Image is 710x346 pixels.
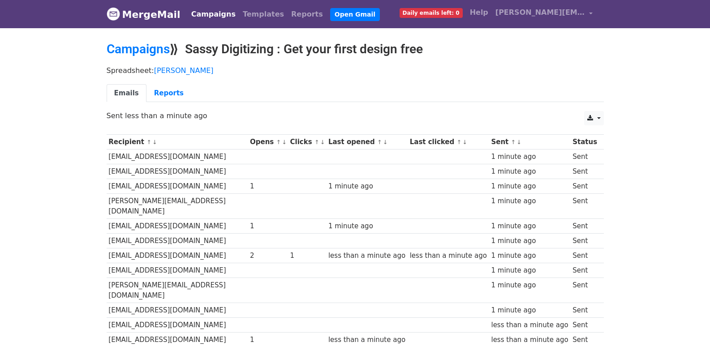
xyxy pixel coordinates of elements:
td: [EMAIL_ADDRESS][DOMAIN_NAME] [107,219,248,234]
a: ↓ [282,139,287,145]
span: Daily emails left: 0 [400,8,463,18]
th: Last clicked [408,135,489,150]
th: Sent [489,135,571,150]
div: 1 minute ago [328,181,405,192]
p: Spreadsheet: [107,66,604,75]
td: [EMAIL_ADDRESS][DOMAIN_NAME] [107,164,248,179]
td: Sent [570,318,599,333]
img: MergeMail logo [107,7,120,21]
td: [EMAIL_ADDRESS][DOMAIN_NAME] [107,303,248,318]
a: ↑ [146,139,151,145]
h2: ⟫ Sassy Digitizing : Get your first design free [107,42,604,57]
td: [EMAIL_ADDRESS][DOMAIN_NAME] [107,179,248,194]
td: [PERSON_NAME][EMAIL_ADDRESS][DOMAIN_NAME] [107,194,248,219]
td: Sent [570,150,599,164]
a: Reports [288,5,327,23]
td: Sent [570,164,599,179]
div: 1 [250,221,286,231]
a: Templates [239,5,288,23]
div: 2 [250,251,286,261]
div: 1 minute ago [491,221,568,231]
a: ↑ [377,139,382,145]
td: [PERSON_NAME][EMAIL_ADDRESS][DOMAIN_NAME] [107,278,248,303]
a: Campaigns [107,42,170,56]
th: Status [570,135,599,150]
div: 1 minute ago [491,265,568,276]
td: [EMAIL_ADDRESS][DOMAIN_NAME] [107,248,248,263]
a: Reports [146,84,191,103]
td: Sent [570,278,599,303]
a: [PERSON_NAME][EMAIL_ADDRESS][DOMAIN_NAME] [492,4,597,25]
td: [EMAIL_ADDRESS][DOMAIN_NAME] [107,318,248,333]
div: 1 [250,181,286,192]
div: 1 minute ago [491,196,568,206]
td: Sent [570,234,599,248]
div: 1 [290,251,324,261]
a: ↑ [457,139,462,145]
div: 1 minute ago [491,152,568,162]
a: ↓ [320,139,325,145]
div: 1 minute ago [328,221,405,231]
a: [PERSON_NAME] [154,66,214,75]
div: less than a minute ago [491,335,568,345]
a: Emails [107,84,146,103]
a: Help [466,4,492,21]
a: ↓ [462,139,467,145]
div: less than a minute ago [328,335,405,345]
a: ↓ [152,139,157,145]
a: ↑ [511,139,516,145]
th: Last opened [326,135,408,150]
td: Sent [570,263,599,278]
a: MergeMail [107,5,181,24]
div: 1 minute ago [491,251,568,261]
td: [EMAIL_ADDRESS][DOMAIN_NAME] [107,150,248,164]
th: Recipient [107,135,248,150]
div: 1 minute ago [491,167,568,177]
th: Clicks [288,135,326,150]
td: Sent [570,219,599,234]
div: 1 minute ago [491,280,568,290]
td: [EMAIL_ADDRESS][DOMAIN_NAME] [107,263,248,278]
div: less than a minute ago [491,320,568,330]
td: Sent [570,248,599,263]
a: ↑ [276,139,281,145]
div: 1 minute ago [491,181,568,192]
div: less than a minute ago [410,251,487,261]
th: Opens [248,135,288,150]
a: Campaigns [188,5,239,23]
p: Sent less than a minute ago [107,111,604,120]
div: 1 minute ago [491,236,568,246]
span: [PERSON_NAME][EMAIL_ADDRESS][DOMAIN_NAME] [495,7,585,18]
div: less than a minute ago [328,251,405,261]
a: ↑ [314,139,319,145]
td: Sent [570,179,599,194]
td: [EMAIL_ADDRESS][DOMAIN_NAME] [107,234,248,248]
div: 1 minute ago [491,305,568,316]
a: ↓ [383,139,388,145]
a: Open Gmail [330,8,380,21]
td: Sent [570,303,599,318]
a: ↓ [516,139,521,145]
div: 1 [250,335,286,345]
a: Daily emails left: 0 [396,4,466,21]
td: Sent [570,194,599,219]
